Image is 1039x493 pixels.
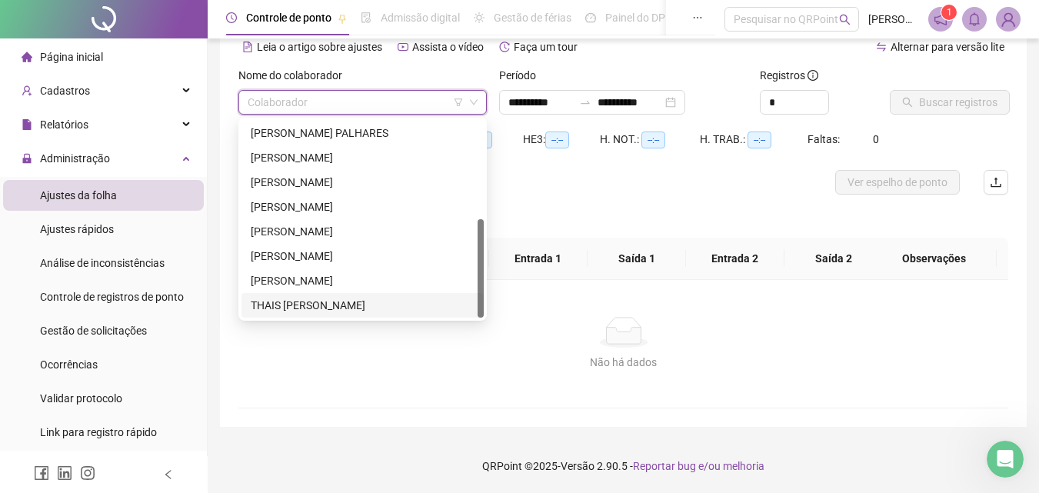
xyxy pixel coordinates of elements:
[208,439,1039,493] footer: QRPoint © 2025 - 2.90.5 -
[246,12,331,24] span: Controle de ponto
[40,85,90,97] span: Cadastros
[579,96,591,108] span: swap-right
[947,7,952,18] span: 1
[40,358,98,371] span: Ocorrências
[241,293,484,318] div: THAIS ANANDA LIMA MOREIRA
[361,12,371,23] span: file-done
[579,96,591,108] span: to
[22,52,32,62] span: home
[40,189,117,202] span: Ajustes da folha
[474,12,485,23] span: sun
[748,132,771,148] span: --:--
[692,12,703,23] span: ellipsis
[251,248,475,265] div: [PERSON_NAME]
[241,244,484,268] div: RENO RODRIGUES PEREIRA
[941,5,957,20] sup: 1
[876,42,887,52] span: swap
[784,238,883,280] th: Saída 2
[545,132,569,148] span: --:--
[251,272,475,289] div: [PERSON_NAME]
[873,133,879,145] span: 0
[990,176,1002,188] span: upload
[808,70,818,81] span: info-circle
[641,132,665,148] span: --:--
[967,12,981,26] span: bell
[251,149,475,166] div: [PERSON_NAME]
[454,98,463,107] span: filter
[22,119,32,130] span: file
[412,41,484,53] span: Assista o vídeo
[868,11,919,28] span: [PERSON_NAME]
[997,8,1020,31] img: 55510
[686,238,784,280] th: Entrada 2
[884,250,984,267] span: Observações
[257,354,990,371] div: Não há dados
[381,12,460,24] span: Admissão digital
[338,14,347,23] span: pushpin
[163,469,174,480] span: left
[40,223,114,235] span: Ajustes rápidos
[40,118,88,131] span: Relatórios
[891,41,1004,53] span: Alternar para versão lite
[241,268,484,293] div: RUBENS ANDREY BONFIM
[489,238,588,280] th: Entrada 1
[760,67,818,84] span: Registros
[226,12,237,23] span: clock-circle
[588,238,686,280] th: Saída 1
[251,125,475,142] div: [PERSON_NAME] PALHARES
[241,145,484,170] div: JOÃO LUCAS CAMPOS SOUSA
[242,42,253,52] span: file-text
[238,67,352,84] label: Nome do colaborador
[40,291,184,303] span: Controle de registros de ponto
[987,441,1024,478] iframe: Intercom live chat
[494,12,571,24] span: Gestão de férias
[585,12,596,23] span: dashboard
[251,198,475,215] div: [PERSON_NAME]
[871,238,997,280] th: Observações
[241,121,484,145] div: JAQUELINE BESERRA PALHARES
[57,465,72,481] span: linkedin
[633,460,764,472] span: Reportar bug e/ou melhoria
[600,131,700,148] div: H. NOT.:
[257,41,382,53] span: Leia o artigo sobre ajustes
[469,98,478,107] span: down
[514,41,578,53] span: Faça um tour
[40,257,165,269] span: Análise de inconsistências
[499,67,546,84] label: Período
[40,51,103,63] span: Página inicial
[22,85,32,96] span: user-add
[40,152,110,165] span: Administração
[241,195,484,219] div: MARIA NACLECIA MOURA DE SOUSA
[835,170,960,195] button: Ver espelho de ponto
[241,219,484,244] div: PEDRO KEWIN DE SOUSA LEITÃO
[561,460,594,472] span: Versão
[398,42,408,52] span: youtube
[22,153,32,164] span: lock
[241,170,484,195] div: MARIA EDINANDA NERES DE SOUZA
[251,174,475,191] div: [PERSON_NAME]
[251,297,475,314] div: THAIS [PERSON_NAME]
[523,131,600,148] div: HE 3:
[499,42,510,52] span: history
[34,465,49,481] span: facebook
[700,131,808,148] div: H. TRAB.:
[40,392,122,405] span: Validar protocolo
[40,426,157,438] span: Link para registro rápido
[605,12,665,24] span: Painel do DP
[251,223,475,240] div: [PERSON_NAME]
[80,465,95,481] span: instagram
[890,90,1010,115] button: Buscar registros
[40,325,147,337] span: Gestão de solicitações
[839,14,851,25] span: search
[808,133,842,145] span: Faltas:
[934,12,947,26] span: notification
